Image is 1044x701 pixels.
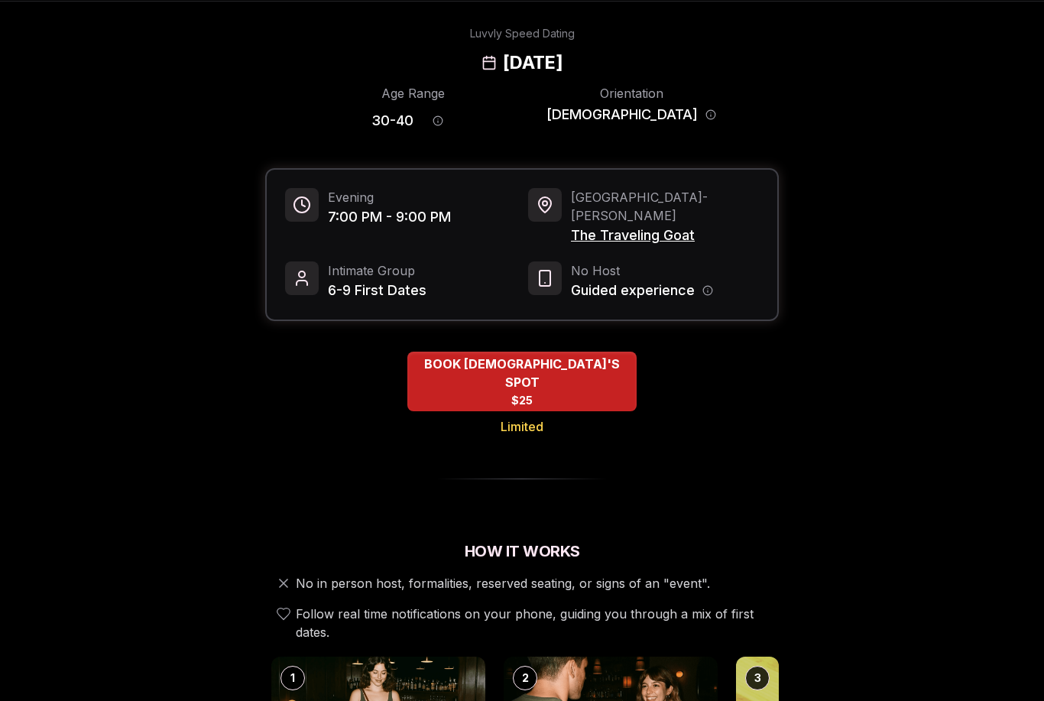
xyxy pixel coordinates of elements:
[501,417,543,436] span: Limited
[280,666,305,690] div: 1
[265,540,779,562] h2: How It Works
[546,84,716,102] div: Orientation
[328,206,451,228] span: 7:00 PM - 9:00 PM
[705,109,716,120] button: Orientation information
[511,393,533,408] span: $25
[470,26,575,41] div: Luvvly Speed Dating
[371,110,413,131] span: 30 - 40
[296,605,773,641] span: Follow real time notifications on your phone, guiding you through a mix of first dates.
[407,355,637,391] span: BOOK [DEMOGRAPHIC_DATA]'S SPOT
[745,666,770,690] div: 3
[328,261,426,280] span: Intimate Group
[571,261,713,280] span: No Host
[421,104,455,138] button: Age range information
[328,280,426,301] span: 6-9 First Dates
[571,280,695,301] span: Guided experience
[571,225,759,246] span: The Traveling Goat
[503,50,563,75] h2: [DATE]
[571,188,759,225] span: [GEOGRAPHIC_DATA] - [PERSON_NAME]
[296,574,710,592] span: No in person host, formalities, reserved seating, or signs of an "event".
[702,285,713,296] button: Host information
[328,188,451,206] span: Evening
[513,666,537,690] div: 2
[328,84,498,102] div: Age Range
[546,104,698,125] span: [DEMOGRAPHIC_DATA]
[407,352,637,411] button: BOOK QUEER WOMEN'S SPOT - Limited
